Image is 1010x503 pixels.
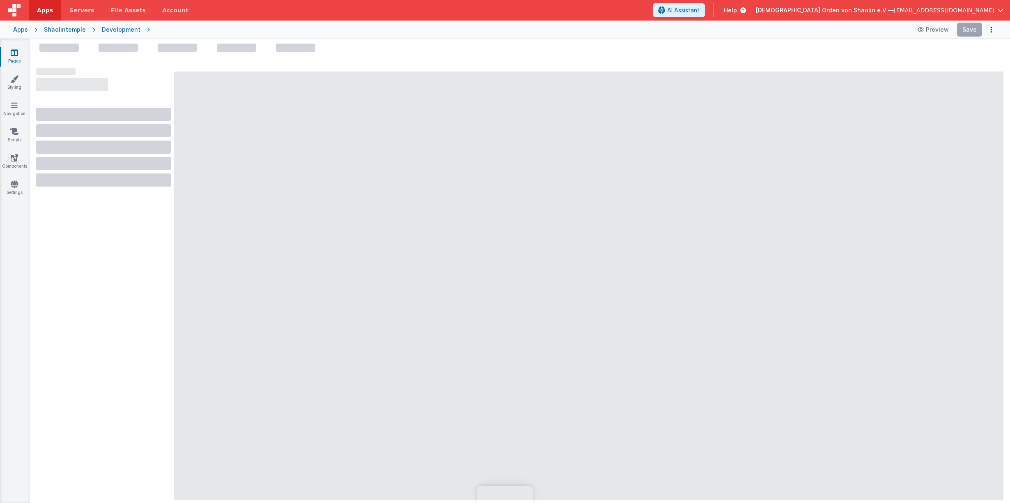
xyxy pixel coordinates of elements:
[477,486,533,503] iframe: Marker.io feedback button
[13,25,28,34] div: Apps
[667,6,700,14] span: AI Assistant
[913,23,954,36] button: Preview
[44,25,86,34] div: Shaolintemple
[37,6,53,14] span: Apps
[111,6,146,14] span: File Assets
[102,25,140,34] div: Development
[894,6,994,14] span: [EMAIL_ADDRESS][DOMAIN_NAME]
[756,6,894,14] span: [DEMOGRAPHIC_DATA] Orden von Shaolin e.V —
[653,3,705,17] button: AI Assistant
[985,24,997,35] button: Options
[957,23,982,37] button: Save
[69,6,94,14] span: Servers
[724,6,737,14] span: Help
[756,6,1003,14] button: [DEMOGRAPHIC_DATA] Orden von Shaolin e.V — [EMAIL_ADDRESS][DOMAIN_NAME]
